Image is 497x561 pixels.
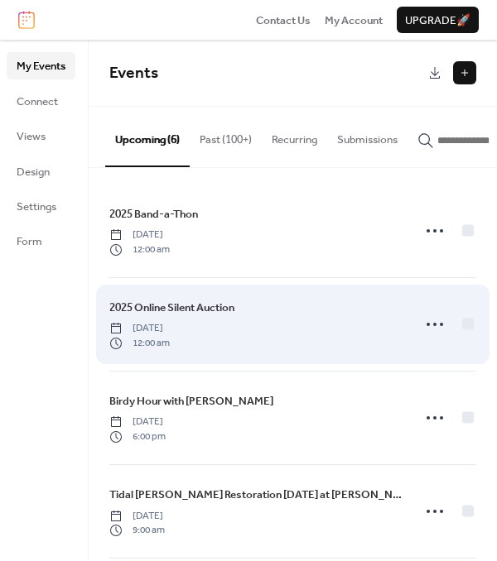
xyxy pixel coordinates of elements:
span: My Account [325,12,383,29]
span: [DATE] [109,228,170,242]
span: 2025 Band-a-Thon [109,206,198,223]
span: Upgrade 🚀 [405,12,470,29]
span: 12:00 am [109,242,170,257]
button: Recurring [262,107,327,165]
span: Events [109,58,158,89]
a: Birdy Hour with [PERSON_NAME] [109,392,273,410]
span: 12:00 am [109,336,170,351]
span: Settings [17,199,56,215]
a: Settings [7,193,75,219]
span: [DATE] [109,415,166,429]
a: Views [7,122,75,149]
span: Design [17,164,50,180]
img: logo [18,11,35,29]
span: [DATE] [109,321,170,336]
a: 2025 Online Silent Auction [109,299,234,317]
span: Tidal [PERSON_NAME] Restoration [DATE] at [PERSON_NAME][GEOGRAPHIC_DATA] [109,487,402,503]
span: My Events [17,58,65,74]
button: Submissions [327,107,408,165]
span: Connect [17,93,58,110]
a: Design [7,158,75,185]
a: My Events [7,52,75,79]
a: Contact Us [256,12,311,28]
span: 9:00 am [109,523,165,538]
span: Birdy Hour with [PERSON_NAME] [109,393,273,410]
a: My Account [325,12,383,28]
span: 2025 Online Silent Auction [109,300,234,316]
button: Upcoming (6) [105,107,190,166]
button: Upgrade🚀 [397,7,479,33]
a: Connect [7,88,75,114]
span: [DATE] [109,509,165,524]
span: Form [17,233,42,250]
button: Past (100+) [190,107,262,165]
a: Form [7,228,75,254]
span: 6:00 pm [109,429,166,444]
span: Views [17,128,46,145]
span: Contact Us [256,12,311,29]
a: 2025 Band-a-Thon [109,205,198,223]
a: Tidal [PERSON_NAME] Restoration [DATE] at [PERSON_NAME][GEOGRAPHIC_DATA] [109,486,402,504]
